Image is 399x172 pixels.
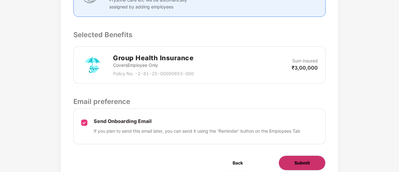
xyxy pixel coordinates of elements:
[278,155,326,170] button: Submit
[217,155,259,170] button: Back
[94,128,300,135] p: If you plan to send this email later, you can send it using the ‘Reminder’ button on the Employee...
[233,160,243,166] span: Back
[113,62,194,69] p: Covers Employee Only
[113,70,194,77] p: Policy No. - 2-81-25-00000653-000
[292,64,318,71] p: ₹3,00,000
[94,118,300,125] p: Send Onboarding Email
[81,54,104,76] img: svg+xml;base64,PHN2ZyB4bWxucz0iaHR0cDovL3d3dy53My5vcmcvMjAwMC9zdmciIHdpZHRoPSI3MiIgaGVpZ2h0PSI3Mi...
[73,29,326,40] p: Selected Benefits
[294,160,310,166] span: Submit
[113,53,194,63] h2: Group Health Insurance
[73,96,326,107] p: Email preference
[292,57,318,64] p: Sum Insured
